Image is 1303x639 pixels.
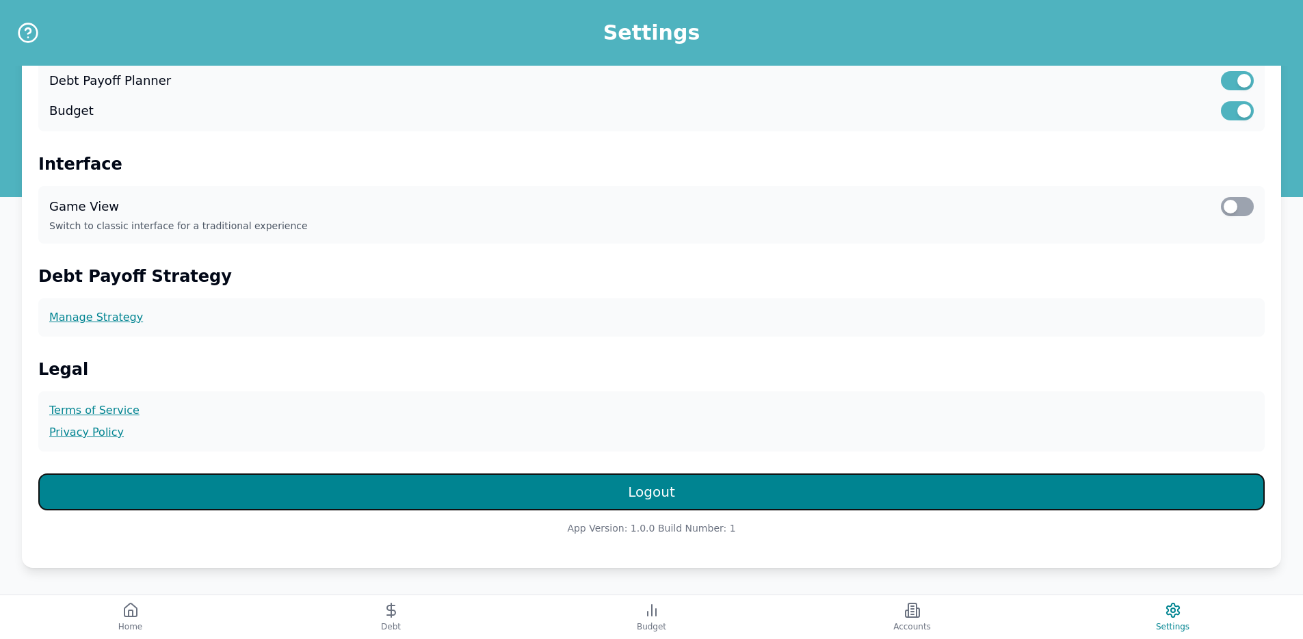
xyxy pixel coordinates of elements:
button: Settings [1042,595,1303,639]
label: Game View [49,197,119,216]
span: Home [118,621,142,632]
span: Settings [1156,621,1189,632]
a: Privacy Policy [49,424,1254,441]
a: Terms of Service [49,402,1254,419]
h1: Settings [603,21,700,45]
label: Budget [49,101,94,120]
h2: Debt Payoff Strategy [38,265,1265,287]
button: Help [16,21,40,44]
p: Switch to classic interface for a traditional experience [49,219,1254,233]
button: Debt [261,595,521,639]
span: Accounts [893,621,931,632]
a: Manage Strategy [49,309,1254,326]
label: Debt Payoff Planner [49,71,171,90]
span: Debt [381,621,401,632]
button: Budget [521,595,782,639]
button: Logout [38,473,1265,510]
button: Accounts [782,595,1042,639]
h2: Interface [38,153,1265,175]
h2: Legal [38,358,1265,380]
span: Budget [637,621,666,632]
p: App Version: 1.0.0 Build Number: 1 [38,521,1265,535]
